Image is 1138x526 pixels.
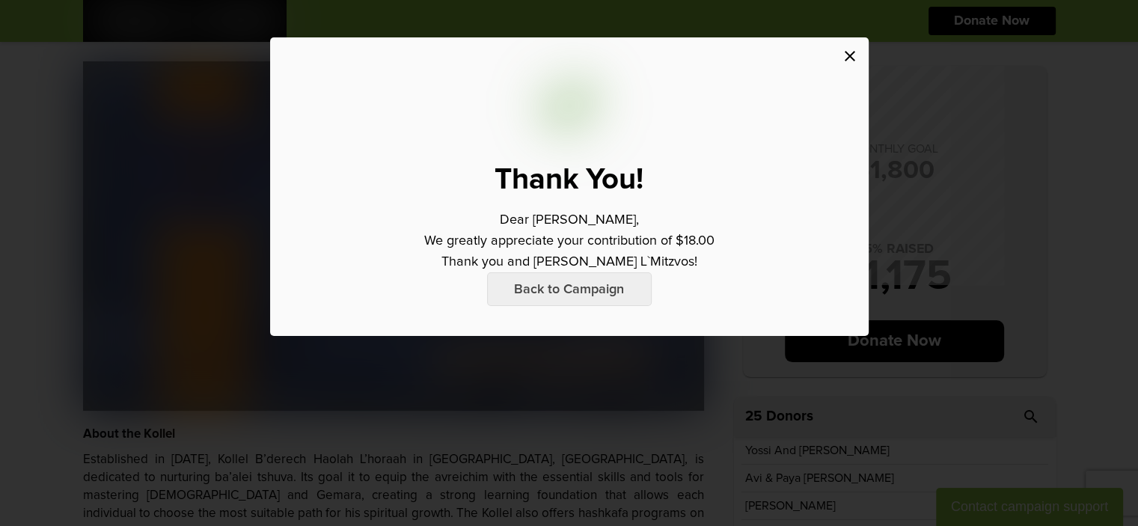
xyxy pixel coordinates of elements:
p: Dear [PERSON_NAME], [500,210,639,230]
p: Thank you and [PERSON_NAME] L`Mitzvos! [441,251,697,272]
img: check_trans_bg.png [532,67,607,142]
p: Back to Campaign [487,272,652,306]
p: Thank You! [495,165,643,195]
i: close [841,47,859,65]
p: We greatly appreciate your contribution of $18.00 [424,230,715,251]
